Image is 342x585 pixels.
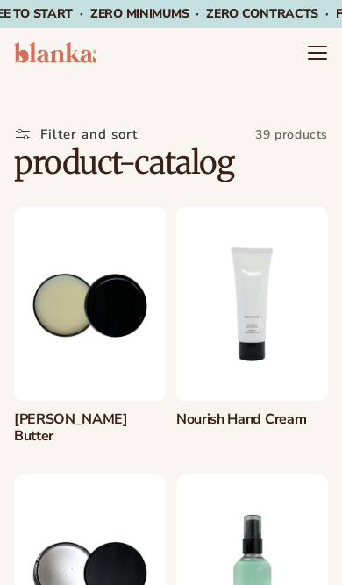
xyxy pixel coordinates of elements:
a: [PERSON_NAME] Butter [14,411,166,445]
span: Filter and sort [40,126,138,142]
summary: Filter and sort [14,121,138,147]
a: Nourish Hand Cream [176,411,328,428]
span: 39 products [255,126,328,143]
span: · [325,5,329,22]
img: logo [14,42,96,63]
summary: Menu [307,42,328,63]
